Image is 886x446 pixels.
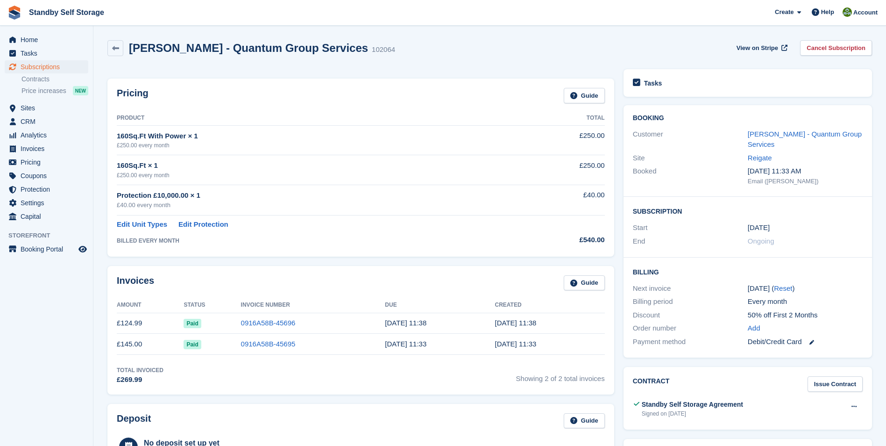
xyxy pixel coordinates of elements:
time: 2025-08-18 10:33:53 UTC [495,340,536,348]
h2: Invoices [117,275,154,291]
a: Reset [774,284,792,292]
a: Issue Contract [808,376,863,392]
div: BILLED EVERY MONTH [117,237,514,245]
th: Created [495,298,604,313]
td: £145.00 [117,334,184,355]
div: NEW [73,86,88,95]
th: Amount [117,298,184,313]
span: Price increases [21,86,66,95]
span: Showing 2 of 2 total invoices [516,366,605,385]
span: Settings [21,196,77,209]
h2: Contract [633,376,670,392]
span: Capital [21,210,77,223]
a: menu [5,243,88,256]
th: Due [385,298,495,313]
td: £40.00 [514,185,604,215]
a: Standby Self Storage [25,5,108,20]
td: £250.00 [514,155,604,185]
span: Paid [184,340,201,349]
img: stora-icon-8386f47178a22dfd0bd8f6a31ec36ba5ce8667c1dd55bd0f319d3a0aa187defe.svg [7,6,21,20]
div: Start [633,223,748,233]
th: Total [514,111,604,126]
a: menu [5,60,88,73]
a: 0916A58B-45696 [241,319,296,327]
span: Storefront [8,231,93,240]
div: Payment method [633,337,748,347]
div: [DATE] 11:33 AM [748,166,863,177]
div: 160Sq.Ft With Power × 1 [117,131,514,142]
time: 2025-08-18 00:00:00 UTC [748,223,770,233]
a: Preview store [77,244,88,255]
a: Add [748,323,760,334]
span: Invoices [21,142,77,155]
div: £540.00 [514,235,604,245]
div: 50% off First 2 Months [748,310,863,321]
span: Subscriptions [21,60,77,73]
a: menu [5,142,88,155]
span: Ongoing [748,237,774,245]
a: Price increases NEW [21,86,88,96]
div: £40.00 every month [117,201,514,210]
div: Booked [633,166,748,186]
h2: Pricing [117,88,149,103]
span: Paid [184,319,201,328]
td: £250.00 [514,125,604,155]
div: Total Invoiced [117,366,163,374]
th: Status [184,298,241,313]
a: Reigate [748,154,772,162]
div: Next invoice [633,283,748,294]
a: menu [5,33,88,46]
span: Tasks [21,47,77,60]
a: menu [5,156,88,169]
time: 2025-08-19 10:33:53 UTC [385,340,426,348]
div: End [633,236,748,247]
a: Cancel Subscription [800,40,872,56]
div: Every month [748,296,863,307]
div: Discount [633,310,748,321]
div: Protection £10,000.00 × 1 [117,190,514,201]
div: Signed on [DATE] [642,410,743,418]
div: 102064 [372,44,395,55]
a: Contracts [21,75,88,84]
div: Email ([PERSON_NAME]) [748,177,863,186]
div: £250.00 every month [117,141,514,150]
span: Account [853,8,878,17]
div: [DATE] ( ) [748,283,863,294]
a: Edit Protection [178,219,228,230]
div: Customer [633,129,748,150]
h2: Subscription [633,206,863,216]
time: 2025-08-19 10:38:25 UTC [385,319,426,327]
a: menu [5,101,88,115]
a: menu [5,210,88,223]
img: Steve Hambridge [843,7,852,17]
div: Debit/Credit Card [748,337,863,347]
th: Product [117,111,514,126]
a: View on Stripe [733,40,789,56]
div: Standby Self Storage Agreement [642,400,743,410]
a: Edit Unit Types [117,219,167,230]
span: Coupons [21,169,77,182]
div: Billing period [633,296,748,307]
a: menu [5,196,88,209]
a: Guide [564,413,605,429]
h2: Tasks [644,79,662,87]
span: Sites [21,101,77,115]
a: menu [5,47,88,60]
a: menu [5,169,88,182]
h2: Booking [633,115,863,122]
h2: [PERSON_NAME] - Quantum Group Services [129,42,368,54]
a: Guide [564,88,605,103]
a: menu [5,129,88,142]
span: Pricing [21,156,77,169]
div: £269.99 [117,374,163,385]
span: Protection [21,183,77,196]
span: Home [21,33,77,46]
a: menu [5,115,88,128]
span: View on Stripe [737,43,778,53]
td: £124.99 [117,313,184,334]
span: Help [821,7,834,17]
div: Order number [633,323,748,334]
div: 160Sq.Ft × 1 [117,160,514,171]
h2: Deposit [117,413,151,429]
a: 0916A58B-45695 [241,340,296,348]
